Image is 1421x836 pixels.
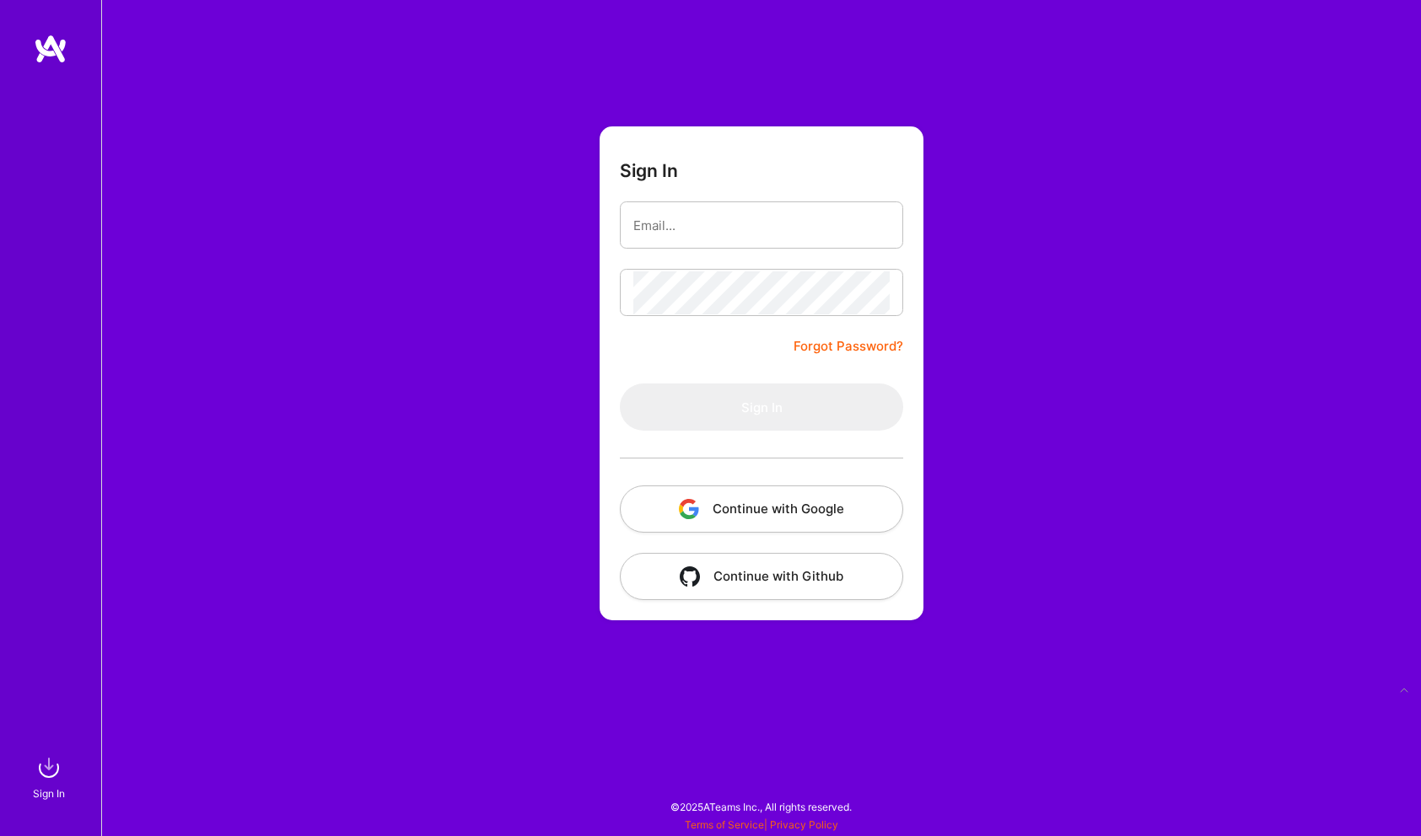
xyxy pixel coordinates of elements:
[34,34,67,64] img: logo
[685,818,764,831] a: Terms of Service
[33,785,65,802] div: Sign In
[101,785,1421,828] div: © 2025 ATeams Inc., All rights reserved.
[680,566,700,587] img: icon
[620,160,678,181] h3: Sign In
[620,553,903,600] button: Continue with Github
[794,336,903,356] a: Forgot Password?
[620,485,903,533] button: Continue with Google
[685,818,838,831] span: |
[32,751,66,785] img: sign in
[633,204,890,247] input: Email...
[35,751,66,802] a: sign inSign In
[679,499,699,519] img: icon
[770,818,838,831] a: Privacy Policy
[620,383,903,431] button: Sign In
